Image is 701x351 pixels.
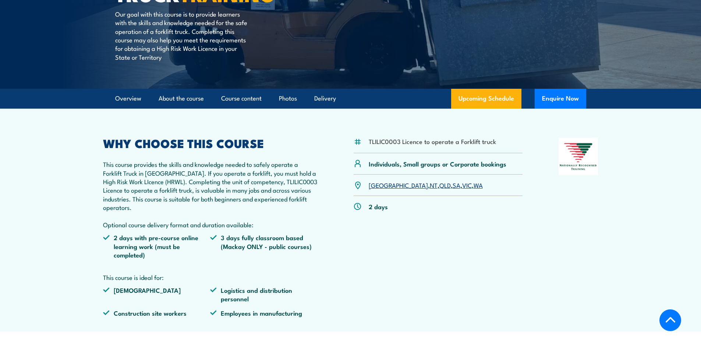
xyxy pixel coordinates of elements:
a: NT [430,180,438,189]
li: TLILIC0003 Licence to operate a Forklift truck [369,137,496,145]
h2: WHY CHOOSE THIS COURSE [103,138,318,148]
a: Photos [279,89,297,108]
a: [GEOGRAPHIC_DATA] [369,180,428,189]
button: Enquire Now [535,89,586,109]
li: Construction site workers [103,309,210,317]
li: [DEMOGRAPHIC_DATA] [103,286,210,303]
a: WA [474,180,483,189]
li: 2 days with pre-course online learning work (must be completed) [103,233,210,259]
li: Logistics and distribution personnel [210,286,318,303]
p: This course provides the skills and knowledge needed to safely operate a Forklift Truck in [GEOGR... [103,160,318,229]
a: About the course [159,89,204,108]
li: 3 days fully classroom based (Mackay ONLY - public courses) [210,233,318,259]
li: Employees in manufacturing [210,309,318,317]
a: Course content [221,89,262,108]
a: SA [453,180,460,189]
a: VIC [462,180,472,189]
img: Nationally Recognised Training logo. [559,138,598,175]
a: Delivery [314,89,336,108]
p: This course is ideal for: [103,273,318,281]
p: Individuals, Small groups or Corporate bookings [369,159,506,168]
p: Our goal with this course is to provide learners with the skills and knowledge needed for the saf... [115,10,249,61]
p: , , , , , [369,181,483,189]
a: Overview [115,89,141,108]
p: 2 days [369,202,388,211]
a: Upcoming Schedule [451,89,521,109]
a: QLD [439,180,451,189]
